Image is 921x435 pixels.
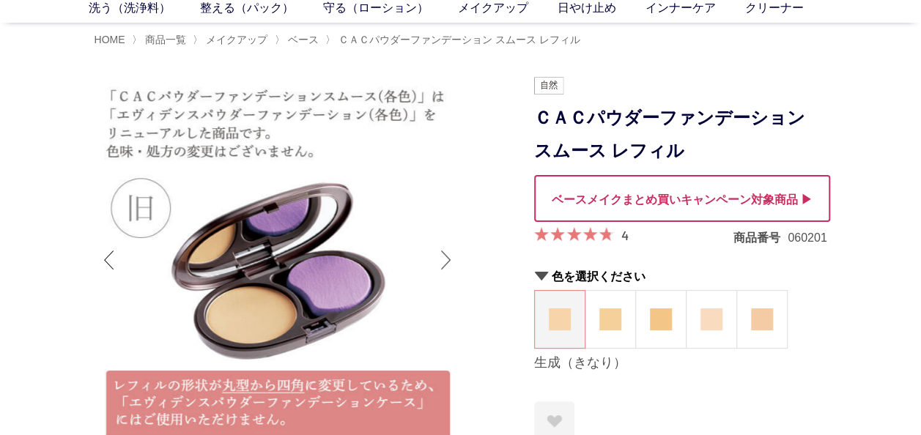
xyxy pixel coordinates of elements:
li: 〉 [275,33,322,47]
li: 〉 [132,33,190,47]
div: 生成（きなり） [534,354,827,372]
div: Next slide [432,231,461,289]
a: 蜂蜜（はちみつ） [585,291,635,348]
a: ベース [285,34,319,45]
a: 薄紅（うすべに） [737,291,787,348]
dl: 薄紅（うすべに） [736,290,788,349]
dl: 小麦（こむぎ） [635,290,687,349]
dt: 商品番号 [733,230,788,245]
a: 4 [621,227,629,243]
li: 〉 [325,33,584,47]
div: Previous slide [95,231,124,289]
a: 桜（さくら） [687,291,736,348]
a: ＣＡＣパウダーファンデーション スムース レフィル [336,34,580,45]
img: 小麦（こむぎ） [650,308,672,330]
li: 〉 [193,33,271,47]
dl: 蜂蜜（はちみつ） [585,290,636,349]
img: 自然 [534,77,564,94]
a: メイクアップ [203,34,267,45]
a: HOME [95,34,125,45]
img: 蜂蜜（はちみつ） [599,308,621,330]
span: メイクアップ [206,34,267,45]
h1: ＣＡＣパウダーファンデーション スムース レフィル [534,102,827,168]
span: ＣＡＣパウダーファンデーション スムース レフィル [339,34,580,45]
dd: 060201 [788,230,826,245]
a: 商品一覧 [142,34,186,45]
img: 桜（さくら） [700,308,722,330]
dl: 生成（きなり） [534,290,585,349]
dl: 桜（さくら） [686,290,737,349]
h2: 色を選択ください [534,269,827,284]
span: ベース [288,34,319,45]
a: 小麦（こむぎ） [636,291,686,348]
img: 生成（きなり） [549,308,571,330]
span: 商品一覧 [145,34,186,45]
img: 薄紅（うすべに） [751,308,773,330]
